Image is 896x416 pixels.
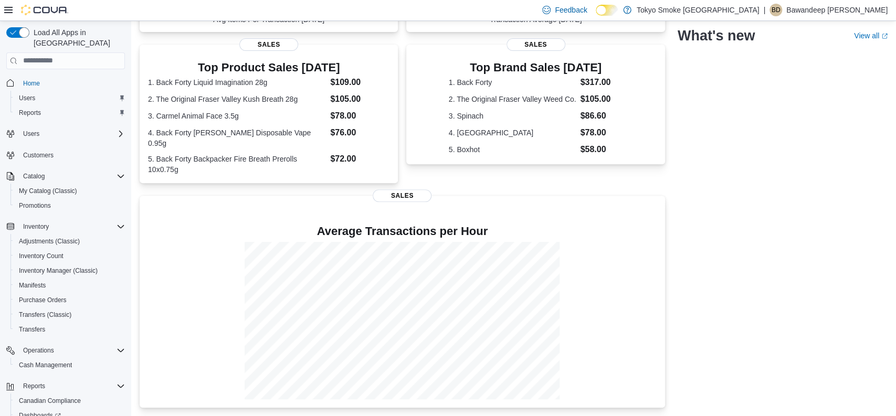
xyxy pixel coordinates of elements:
[2,76,129,91] button: Home
[2,379,129,393] button: Reports
[19,325,45,334] span: Transfers
[21,5,68,15] img: Cova
[2,169,129,184] button: Catalog
[449,61,623,74] h3: Top Brand Sales [DATE]
[148,77,326,88] dt: 1. Back Forty Liquid Imagination 28g
[23,382,45,390] span: Reports
[15,279,125,292] span: Manifests
[19,220,53,233] button: Inventory
[19,296,67,304] span: Purchase Orders
[19,77,125,90] span: Home
[15,323,125,336] span: Transfers
[10,105,129,120] button: Reports
[19,109,41,117] span: Reports
[19,201,51,210] span: Promotions
[373,189,431,202] span: Sales
[148,225,657,238] h4: Average Transactions per Hour
[786,4,888,16] p: Bawandeep [PERSON_NAME]
[19,380,49,392] button: Reports
[15,235,125,248] span: Adjustments (Classic)
[19,344,125,357] span: Operations
[148,94,326,104] dt: 2. The Original Fraser Valley Kush Breath 28g
[15,264,125,277] span: Inventory Manager (Classic)
[148,111,326,121] dt: 3. Carmel Animal Face 3.5g
[19,237,80,246] span: Adjustments (Classic)
[763,4,765,16] p: |
[19,380,125,392] span: Reports
[449,127,576,138] dt: 4. [GEOGRAPHIC_DATA]
[239,38,298,51] span: Sales
[15,185,125,197] span: My Catalog (Classic)
[10,278,129,293] button: Manifests
[19,220,125,233] span: Inventory
[19,170,49,183] button: Catalog
[15,308,76,321] a: Transfers (Classic)
[19,344,58,357] button: Operations
[330,93,389,105] dd: $105.00
[19,127,44,140] button: Users
[15,359,76,371] a: Cash Management
[19,187,77,195] span: My Catalog (Classic)
[10,198,129,213] button: Promotions
[2,343,129,358] button: Operations
[10,293,129,307] button: Purchase Orders
[449,111,576,121] dt: 3. Spinach
[19,281,46,290] span: Manifests
[148,154,326,175] dt: 5. Back Forty Backpacker Fire Breath Prerolls 10x0.75g
[10,307,129,322] button: Transfers (Classic)
[15,264,102,277] a: Inventory Manager (Classic)
[15,199,55,212] a: Promotions
[19,266,98,275] span: Inventory Manager (Classic)
[19,361,72,369] span: Cash Management
[596,5,618,16] input: Dark Mode
[15,106,45,119] a: Reports
[580,143,623,156] dd: $58.00
[449,94,576,104] dt: 2. The Original Fraser Valley Weed Co.
[15,294,125,306] span: Purchase Orders
[15,106,125,119] span: Reports
[555,5,587,15] span: Feedback
[330,126,389,139] dd: $76.00
[148,61,389,74] h3: Top Product Sales [DATE]
[10,358,129,372] button: Cash Management
[10,393,129,408] button: Canadian Compliance
[330,153,389,165] dd: $72.00
[15,394,125,407] span: Canadian Compliance
[637,4,760,16] p: Tokyo Smoke [GEOGRAPHIC_DATA]
[10,263,129,278] button: Inventory Manager (Classic)
[881,33,888,39] svg: External link
[580,126,623,139] dd: $78.00
[23,130,39,138] span: Users
[19,397,81,405] span: Canadian Compliance
[580,110,623,122] dd: $86.60
[19,311,71,319] span: Transfers (Classic)
[23,222,49,231] span: Inventory
[330,110,389,122] dd: $78.00
[15,359,125,371] span: Cash Management
[15,199,125,212] span: Promotions
[23,79,40,88] span: Home
[23,346,54,355] span: Operations
[15,308,125,321] span: Transfers (Classic)
[449,77,576,88] dt: 1. Back Forty
[29,27,125,48] span: Load All Apps in [GEOGRAPHIC_DATA]
[10,322,129,337] button: Transfers
[330,76,389,89] dd: $109.00
[10,184,129,198] button: My Catalog (Classic)
[23,172,45,180] span: Catalog
[15,250,68,262] a: Inventory Count
[15,250,125,262] span: Inventory Count
[19,77,44,90] a: Home
[15,323,49,336] a: Transfers
[148,127,326,148] dt: 4. Back Forty [PERSON_NAME] Disposable Vape 0.95g
[2,219,129,234] button: Inventory
[769,4,782,16] div: Bawandeep Dhesi
[23,151,54,159] span: Customers
[15,235,84,248] a: Adjustments (Classic)
[19,252,64,260] span: Inventory Count
[15,92,125,104] span: Users
[19,94,35,102] span: Users
[2,147,129,163] button: Customers
[678,27,755,44] h2: What's new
